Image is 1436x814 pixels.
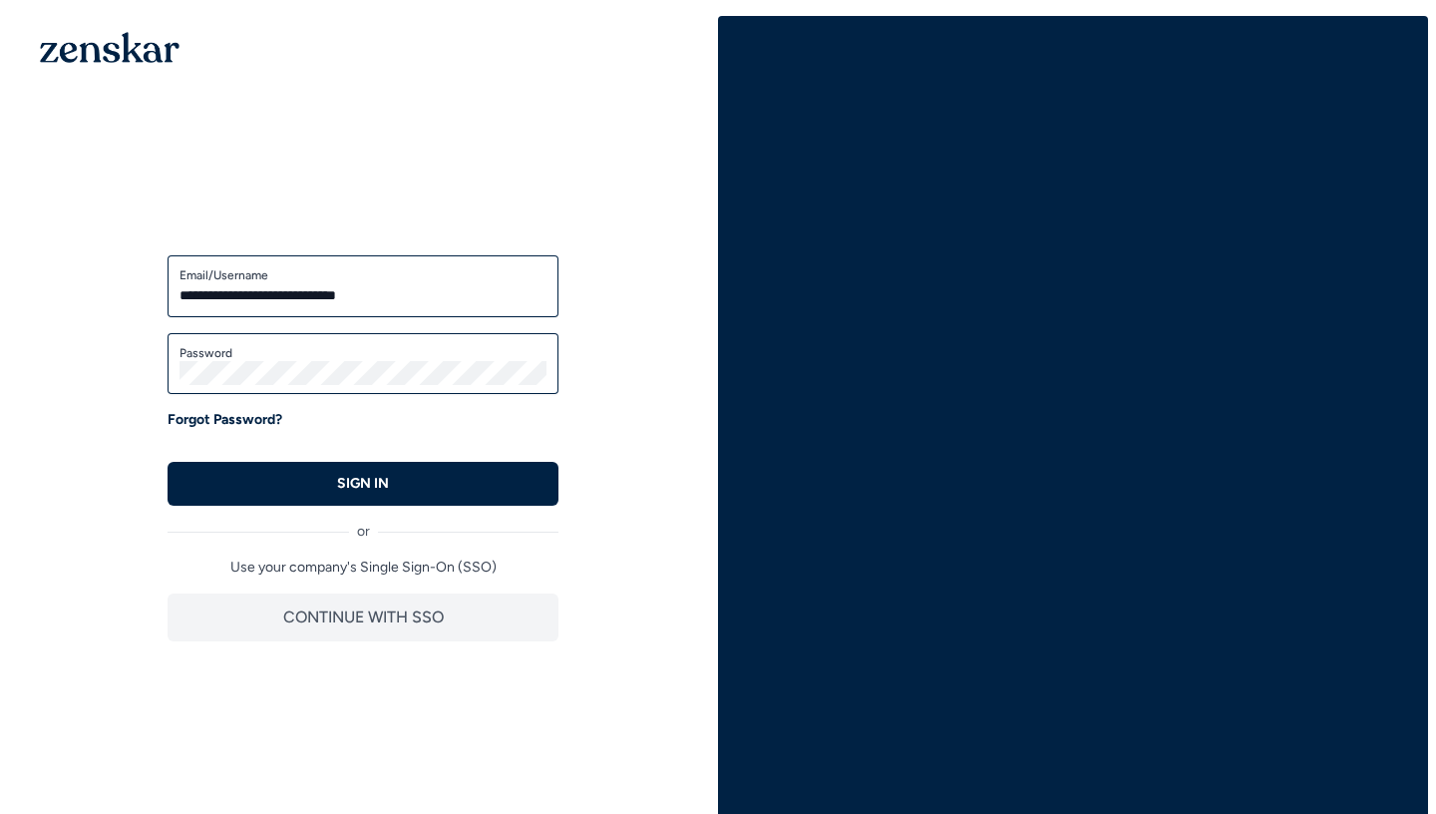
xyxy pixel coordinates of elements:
button: CONTINUE WITH SSO [168,594,558,641]
img: 1OGAJ2xQqyY4LXKgY66KYq0eOWRCkrZdAb3gUhuVAqdWPZE9SRJmCz+oDMSn4zDLXe31Ii730ItAGKgCKgCCgCikA4Av8PJUP... [40,32,179,63]
button: SIGN IN [168,462,558,506]
label: Email/Username [179,267,546,283]
div: or [168,506,558,542]
a: Forgot Password? [168,410,282,430]
label: Password [179,345,546,361]
p: Use your company's Single Sign-On (SSO) [168,558,558,578]
p: SIGN IN [337,474,389,494]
